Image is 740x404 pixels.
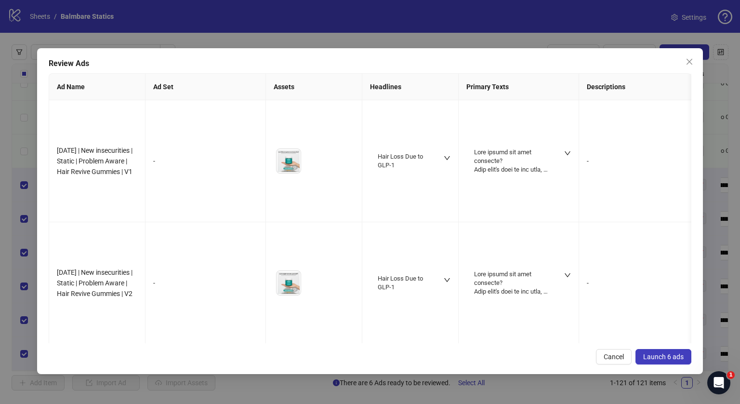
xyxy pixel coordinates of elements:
div: Review Ads [49,58,691,69]
button: Cancel [596,349,632,364]
div: Hair Loss Due to GLP-1 [378,152,431,170]
div: - [153,156,258,166]
span: close [686,58,693,66]
div: Lore ipsumd sit amet consecte? Adip elit's doei te inc utla, etd ma? Ali enimadm veniamqui no exe... [474,270,552,296]
th: Descriptions [579,74,700,100]
img: Asset 1 [277,271,301,295]
span: down [444,155,450,162]
button: Preview [289,162,301,173]
span: eye [291,164,298,171]
span: Launch 6 ads [643,353,684,361]
span: down [564,150,571,157]
span: Cancel [604,353,624,361]
span: - [587,157,589,165]
span: down [444,277,450,283]
th: Primary Texts [459,74,579,100]
span: - [587,279,589,287]
th: Assets [266,74,362,100]
div: Hair Loss Due to GLP-1 [378,274,431,292]
th: Ad Name [49,74,145,100]
span: [DATE] | New insecurities | Static | Problem Aware | Hair Revive Gummies | V1 [57,147,132,175]
span: 1 [727,371,735,379]
th: Ad Set [145,74,266,100]
th: Headlines [362,74,459,100]
div: Lore ipsumd sit amet consecte? Adip elit's doei te inc utla, etd ma? Ali enimadm veniamqui no exe... [474,148,552,175]
button: Launch 6 ads [635,349,691,364]
div: - [153,278,258,288]
span: eye [291,286,298,293]
span: [DATE] | New insecurities | Static | Problem Aware | Hair Revive Gummies | V2 [57,269,132,297]
iframe: Intercom live chat [707,371,730,394]
button: Preview [289,283,301,295]
span: down [564,272,571,279]
img: Asset 1 [277,149,301,173]
button: Close [682,54,697,69]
